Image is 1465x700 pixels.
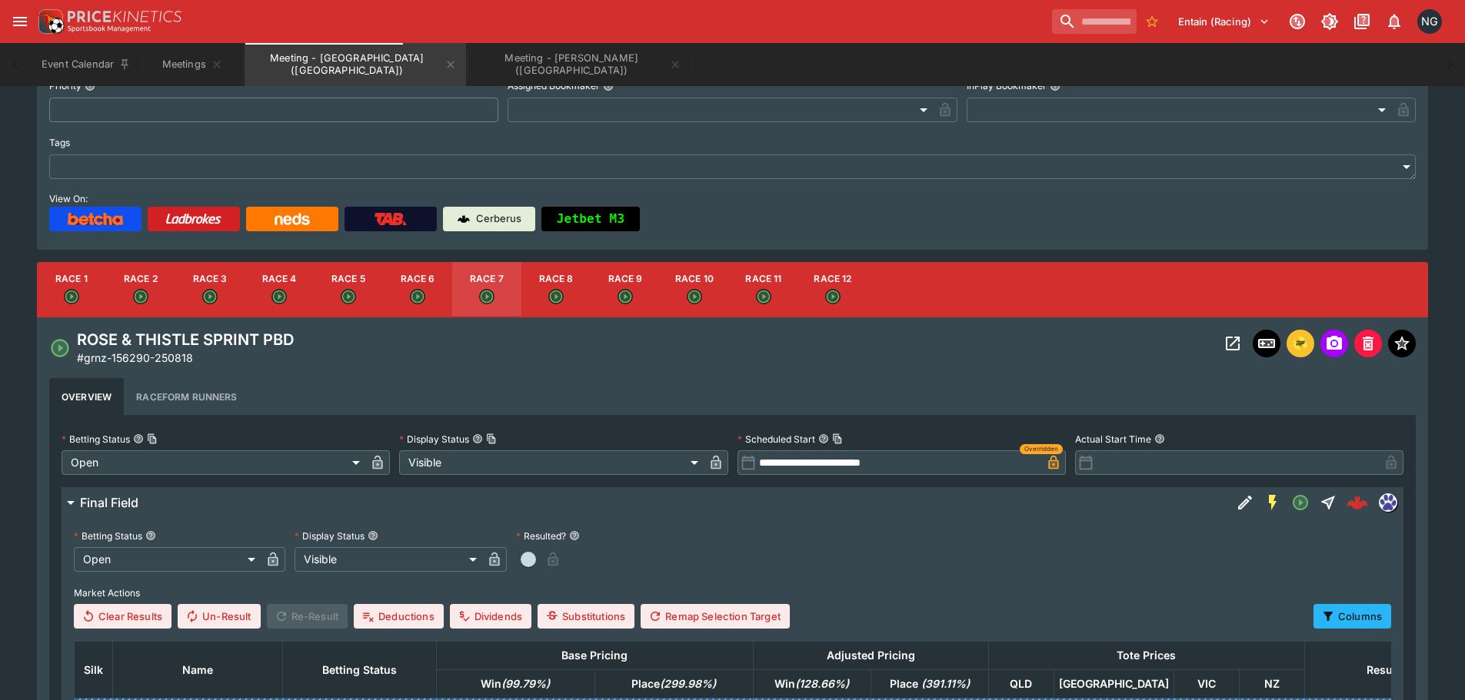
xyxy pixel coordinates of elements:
svg: Open [825,289,841,304]
button: Scheduled StartCopy To Clipboard [818,433,829,444]
button: Race 6 [383,262,452,317]
button: open drawer [6,8,34,35]
button: Select Tenant [1169,9,1279,34]
h6: Final Field [80,495,138,511]
img: PriceKinetics Logo [34,6,65,37]
svg: Open [49,337,71,359]
em: ( 391.11 %) [921,677,970,690]
span: View On: [49,193,88,204]
th: Silk [75,642,113,698]
button: Betting StatusCopy To Clipboard [133,433,144,444]
th: NZ [1239,670,1304,698]
button: Race 3 [175,262,245,317]
button: Notifications [1380,8,1408,35]
a: 6f9dc32d-2093-4b4d-9c29-ed3a9ce74b9b [1342,487,1373,518]
p: InPlay Bookmaker [967,79,1047,92]
button: Nick Goss [1413,5,1447,38]
span: Send Snapshot [1320,330,1348,357]
button: Meetings [143,43,241,86]
button: Race 7 [452,262,521,317]
img: grnz [1380,494,1397,511]
button: Resulted? [569,530,580,541]
button: Copy To Clipboard [147,433,158,444]
button: Meeting - Addington (NZ) [245,43,466,86]
div: basic tabs example [49,378,1416,415]
button: Raceform Runners [124,378,249,415]
button: Columns [1314,604,1391,629]
img: TabNZ [375,213,407,225]
svg: Open [618,289,633,304]
div: Nick Goss [1417,9,1442,34]
div: Visible [295,547,481,572]
p: Priority [49,79,82,92]
button: Edit Detail [1231,489,1259,516]
button: Actual Start Time [1154,433,1165,444]
button: Straight [1314,489,1342,516]
button: InPlay Bookmaker [1050,81,1060,91]
button: Remap Selection Target [641,604,790,629]
p: Betting Status [74,529,142,542]
button: Connected to PK [1284,8,1311,35]
button: Betting Status [145,530,156,541]
label: Market Actions [74,581,1391,604]
th: VIC [1174,670,1239,698]
img: racingform.png [1291,335,1310,352]
img: Betcha [68,213,123,225]
h4: ROSE & THISTLE SPRINT PBD [77,330,294,350]
p: Copy To Clipboard [77,350,193,366]
button: Race 4 [245,262,314,317]
div: grnz [1379,493,1397,512]
div: Open [74,547,261,572]
input: search [1052,9,1137,34]
p: Display Status [295,529,365,542]
button: Race 1 [37,262,106,317]
span: Overridden [1024,444,1058,454]
th: Base Pricing [436,642,753,670]
button: Meeting - Hatrick Straight (NZ) [469,43,691,86]
svg: Open [548,289,564,304]
span: Mark an event as closed and abandoned. [1354,335,1382,350]
button: Display Status [368,530,378,541]
button: Race 5 [314,262,383,317]
svg: Open [133,289,148,304]
th: Win [753,670,871,698]
div: Open [62,450,365,475]
button: Deductions [354,604,444,629]
svg: Open [64,289,79,304]
button: Race 9 [591,262,660,317]
img: logo-cerberus--red.svg [1347,492,1368,513]
button: Clear Results [74,604,171,629]
th: Place [871,670,988,698]
button: SGM Enabled [1259,489,1287,516]
em: ( 99.79 %) [501,677,550,690]
th: QLD [988,670,1054,698]
th: Tote Prices [988,642,1304,670]
button: Jetbet M3 [541,207,640,231]
button: No Bookmarks [1140,9,1164,34]
em: ( 299.98 %) [660,677,716,690]
svg: Open [271,289,287,304]
button: Set Featured Event [1388,330,1416,357]
button: Inplay [1253,330,1280,357]
a: Cerberus [443,207,535,231]
img: Cerberus [458,213,470,225]
th: Name [113,642,283,698]
svg: Open [202,289,218,304]
svg: Open [410,289,425,304]
div: 6f9dc32d-2093-4b4d-9c29-ed3a9ce74b9b [1347,492,1368,513]
button: Documentation [1348,8,1376,35]
button: Copy To Clipboard [486,433,497,444]
div: racingform [1291,334,1310,353]
button: Open [1287,489,1314,516]
th: [GEOGRAPHIC_DATA] [1054,670,1174,698]
button: Race 10 [660,262,729,317]
p: Cerberus [476,211,521,227]
img: Ladbrokes [165,213,221,225]
button: Copy To Clipboard [832,433,843,444]
svg: Open [479,289,494,304]
button: Assigned Bookmaker [603,81,614,91]
button: Toggle light/dark mode [1316,8,1343,35]
p: Scheduled Start [737,433,815,446]
p: Tags [49,136,70,149]
button: Un-Result [178,604,260,629]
